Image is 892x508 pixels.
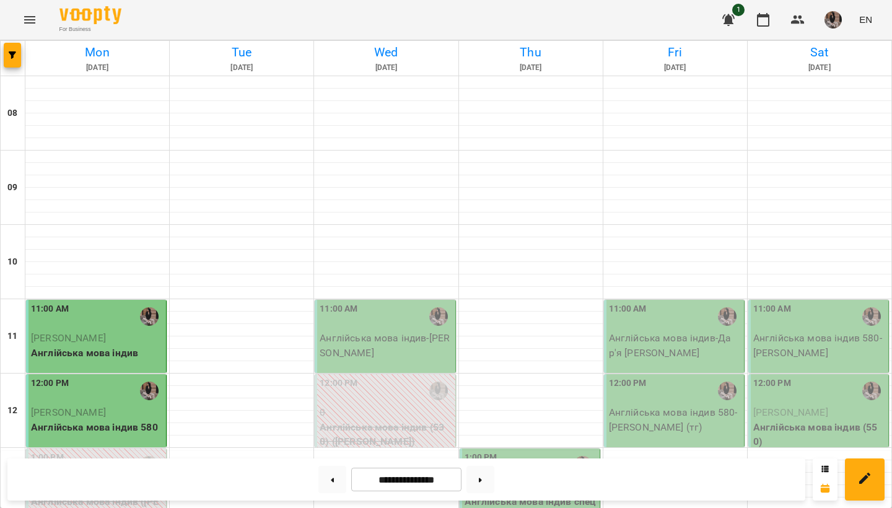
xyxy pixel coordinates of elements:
[320,405,452,420] p: 0
[172,43,312,62] h6: Tue
[31,377,69,390] label: 12:00 PM
[753,377,791,390] label: 12:00 PM
[859,13,872,26] span: EN
[31,332,106,344] span: [PERSON_NAME]
[609,302,647,316] label: 11:00 AM
[753,331,886,360] p: Англійська мова індив 580 - [PERSON_NAME]
[15,5,45,35] button: Menu
[605,43,745,62] h6: Fri
[718,382,737,400] img: Анастасія Скорина
[609,405,741,434] p: Англійська мова індив 580 - [PERSON_NAME] (тг)
[140,382,159,400] img: Анастасія Скорина
[429,382,448,400] img: Анастасія Скорина
[461,43,601,62] h6: Thu
[320,331,452,360] p: Англійська мова індив - [PERSON_NAME]
[172,62,312,74] h6: [DATE]
[609,331,741,360] p: Англійська мова індив - Дар'я [PERSON_NAME]
[609,377,647,390] label: 12:00 PM
[862,307,881,326] img: Анастасія Скорина
[753,420,886,449] p: Англійська мова індив (550)
[605,62,745,74] h6: [DATE]
[718,307,737,326] img: Анастасія Скорина
[824,11,842,28] img: 7eeb5c2dceb0f540ed985a8fa2922f17.jpg
[7,404,17,418] h6: 12
[140,307,159,326] img: Анастасія Скорина
[320,377,357,390] label: 12:00 PM
[750,62,890,74] h6: [DATE]
[854,8,877,31] button: EN
[7,330,17,343] h6: 11
[320,302,357,316] label: 11:00 AM
[7,181,17,195] h6: 09
[7,255,17,269] h6: 10
[59,6,121,24] img: Voopty Logo
[732,4,745,16] span: 1
[27,43,167,62] h6: Mon
[316,62,456,74] h6: [DATE]
[429,307,448,326] img: Анастасія Скорина
[31,406,106,418] span: [PERSON_NAME]
[320,420,452,449] p: Англійська мова індив (530) ([PERSON_NAME])
[31,302,69,316] label: 11:00 AM
[31,346,164,361] p: Англійська мова індив
[27,62,167,74] h6: [DATE]
[753,406,828,418] span: [PERSON_NAME]
[7,107,17,120] h6: 08
[750,43,890,62] h6: Sat
[316,43,456,62] h6: Wed
[31,420,164,435] p: Англійська мова індив 580
[461,62,601,74] h6: [DATE]
[862,382,881,400] img: Анастасія Скорина
[59,25,121,33] span: For Business
[753,302,791,316] label: 11:00 AM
